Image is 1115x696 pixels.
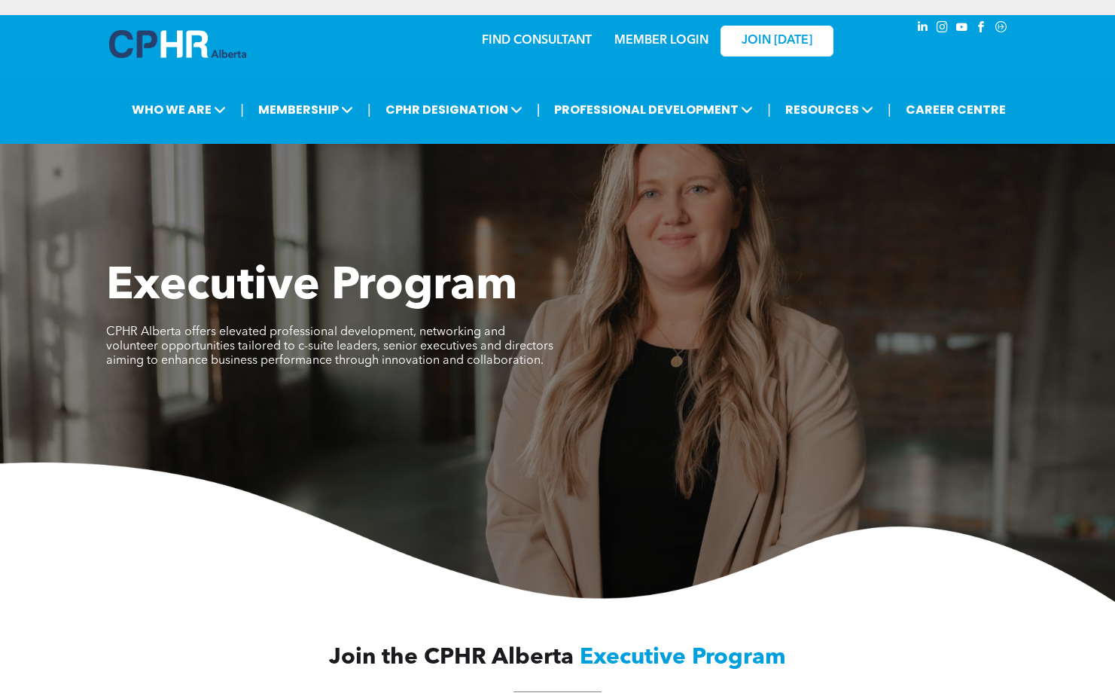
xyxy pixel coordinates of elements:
[954,19,970,39] a: youtube
[781,96,878,124] span: RESOURCES
[901,96,1010,124] a: CAREER CENTRE
[240,94,244,125] li: |
[888,94,891,125] li: |
[254,96,358,124] span: MEMBERSHIP
[934,19,951,39] a: instagram
[106,326,553,367] span: CPHR Alberta offers elevated professional development, networking and volunteer opportunities tai...
[106,264,517,310] span: Executive Program
[109,30,246,58] img: A blue and white logo for cp alberta
[367,94,371,125] li: |
[381,96,527,124] span: CPHR DESIGNATION
[537,94,541,125] li: |
[720,26,833,56] a: JOIN [DATE]
[482,35,592,47] a: FIND CONSULTANT
[550,96,757,124] span: PROFESSIONAL DEVELOPMENT
[614,35,708,47] a: MEMBER LOGIN
[329,646,574,669] span: Join the CPHR Alberta
[127,96,230,124] span: WHO WE ARE
[915,19,931,39] a: linkedin
[993,19,1010,39] a: Social network
[742,34,812,48] span: JOIN [DATE]
[580,646,786,669] span: Executive Program
[973,19,990,39] a: facebook
[767,94,771,125] li: |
